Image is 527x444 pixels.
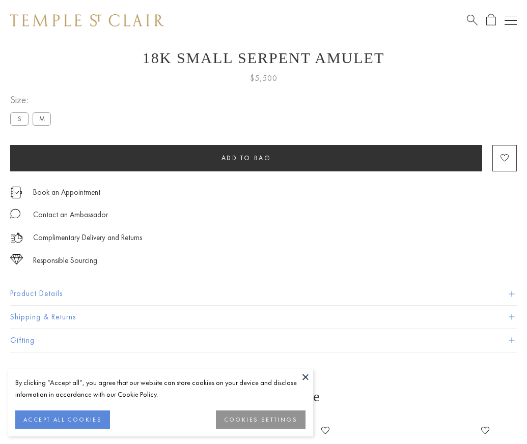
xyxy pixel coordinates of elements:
img: icon_appointment.svg [10,187,22,198]
img: Temple St. Clair [10,14,164,26]
button: Product Details [10,282,517,305]
div: Responsible Sourcing [33,254,97,267]
a: Search [467,14,478,26]
button: Open navigation [505,14,517,26]
h1: 18K Small Serpent Amulet [10,49,517,67]
button: COOKIES SETTINGS [216,410,306,429]
a: Book an Appointment [33,187,100,198]
span: $5,500 [250,72,278,85]
img: icon_delivery.svg [10,231,23,244]
img: MessageIcon-01_2.svg [10,209,20,219]
div: Contact an Ambassador [33,209,108,221]
label: M [33,112,51,125]
p: Complimentary Delivery and Returns [33,231,142,244]
a: Open Shopping Bag [486,14,496,26]
img: icon_sourcing.svg [10,254,23,264]
label: S [10,112,29,125]
span: Add to bag [221,154,271,162]
button: Shipping & Returns [10,306,517,329]
span: Size: [10,92,55,108]
div: By clicking “Accept all”, you agree that our website can store cookies on your device and disclos... [15,377,306,400]
button: ACCEPT ALL COOKIES [15,410,110,429]
button: Gifting [10,329,517,352]
button: Add to bag [10,145,482,171]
